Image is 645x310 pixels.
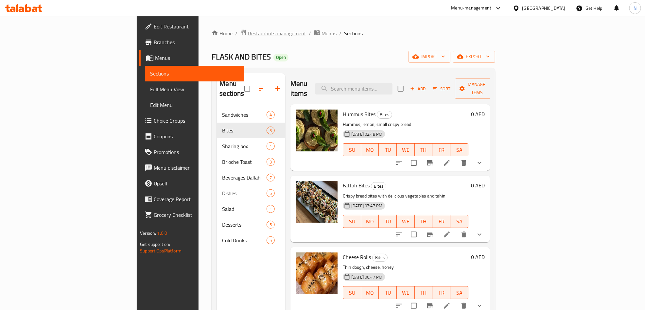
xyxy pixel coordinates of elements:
span: Bites [377,111,392,118]
p: Thin dough, cheese, honey [343,263,468,271]
a: Promotions [139,144,244,160]
span: Cold Drinks [222,236,266,244]
a: Grocery Checklist [139,207,244,223]
div: items [267,127,275,134]
button: MO [361,286,379,299]
div: Cold Drinks5 [217,232,285,248]
button: TH [415,215,433,228]
div: Bites3 [217,123,285,138]
button: SU [343,286,361,299]
span: Get support on: [140,240,170,249]
span: Upsell [154,180,239,187]
span: 1 [267,206,274,212]
span: Select all sections [240,82,254,95]
div: items [267,221,275,229]
span: Grocery Checklist [154,211,239,219]
button: Add section [270,81,286,96]
button: MO [361,215,379,228]
button: MO [361,143,379,156]
span: Version: [140,229,156,237]
a: Menus [314,29,337,38]
h2: Menu items [290,79,307,98]
span: Menus [322,29,337,37]
span: Sort [433,85,451,93]
span: Brioche Toast [222,158,266,166]
span: Fattah Bites [343,181,370,190]
span: SA [453,145,466,155]
span: Branches [154,38,239,46]
span: 4 [267,112,274,118]
button: show more [472,227,487,242]
a: Edit Menu [145,97,244,113]
div: items [267,236,275,244]
span: SU [346,217,358,226]
div: Desserts5 [217,217,285,232]
nav: Menu sections [217,104,285,251]
span: Bites [222,127,266,134]
span: TH [417,288,430,298]
button: FR [432,215,450,228]
p: Crispy bread bites with delicious vegetables and tahini [343,192,468,200]
span: TH [417,145,430,155]
div: Sharing box [222,142,266,150]
span: Sections [150,70,239,77]
div: Open [273,54,288,61]
span: import [414,53,445,61]
span: Bites [371,182,386,190]
div: items [267,205,275,213]
div: Beverages Dallah7 [217,170,285,185]
span: Choice Groups [154,117,239,125]
a: Menu disclaimer [139,160,244,176]
span: [DATE] 07:47 PM [349,203,385,209]
span: 3 [267,128,274,134]
img: Fattah Bites [296,181,338,223]
button: Branch-specific-item [422,155,438,171]
button: TU [379,286,397,299]
img: Hummus Bites [296,110,338,151]
div: items [267,174,275,181]
span: FR [435,145,448,155]
li: / [309,29,311,37]
svg: Show Choices [476,231,483,238]
a: Coupons [139,129,244,144]
button: delete [456,155,472,171]
button: export [453,51,495,63]
span: MO [364,145,376,155]
div: Menu-management [451,4,492,12]
span: Manage items [460,80,494,97]
input: search [315,83,392,95]
div: items [267,189,275,197]
div: items [267,158,275,166]
span: 3 [267,159,274,165]
span: Dishes [222,189,266,197]
button: TU [379,143,397,156]
span: SU [346,288,358,298]
span: Open [273,55,288,60]
div: Bites [377,111,392,119]
a: Restaurants management [240,29,306,38]
span: Coupons [154,132,239,140]
span: Menus [155,54,239,62]
span: Select to update [407,228,421,241]
button: SA [450,143,468,156]
span: WE [399,288,412,298]
div: Salad [222,205,266,213]
h6: 0 AED [471,110,485,119]
button: SU [343,143,361,156]
div: [GEOGRAPHIC_DATA] [522,5,566,12]
span: Bites [373,254,387,261]
span: Add item [408,84,428,94]
span: Sections [344,29,363,37]
span: MO [364,288,376,298]
p: Hummus, lemon, small crispy bread [343,120,468,129]
a: Edit Restaurant [139,19,244,34]
button: SA [450,215,468,228]
div: Beverages Dallah [222,174,266,181]
span: N [634,5,636,12]
a: Edit menu item [443,231,451,238]
span: Add [409,85,427,93]
button: FR [432,286,450,299]
img: Cheese Rolls [296,252,338,294]
a: Upsell [139,176,244,191]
